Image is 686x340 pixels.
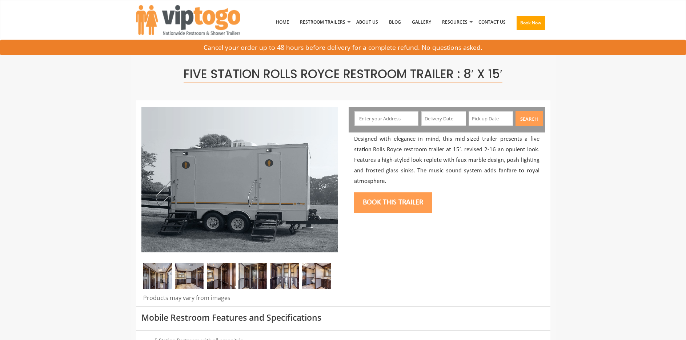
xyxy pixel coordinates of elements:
div: Products may vary from images [141,294,338,306]
a: Blog [384,3,406,41]
img: Restroom Trailer [270,263,299,289]
button: Book this trailer [354,192,432,213]
img: Restroom Trailer [143,263,172,289]
a: Gallery [406,3,437,41]
a: Contact Us [473,3,511,41]
a: Restroom Trailers [294,3,351,41]
img: Restroom Trailer [238,263,267,289]
input: Enter your Address [354,111,418,126]
a: Resources [437,3,473,41]
h3: Mobile Restroom Features and Specifications [141,313,545,322]
button: Search [515,111,543,126]
img: Restroom Trailer [302,263,331,289]
img: Restroom trailer rental [175,263,204,289]
img: Full view of five station restroom trailer with two separate doors for men and women [141,107,338,252]
a: Book Now [511,3,550,45]
p: Designed with elegance in mind, this mid-sized trailer presents a five station Rolls Royce restro... [354,134,539,187]
span: Five Station Rolls Royce Restroom Trailer : 8′ x 15′ [184,65,502,83]
input: Pick up Date [469,111,513,126]
a: Home [270,3,294,41]
a: About Us [351,3,384,41]
img: VIPTOGO [136,5,240,35]
button: Live Chat [657,311,686,340]
button: Book Now [517,16,545,30]
img: Restroom Trailer [207,263,236,289]
input: Delivery Date [421,111,466,126]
